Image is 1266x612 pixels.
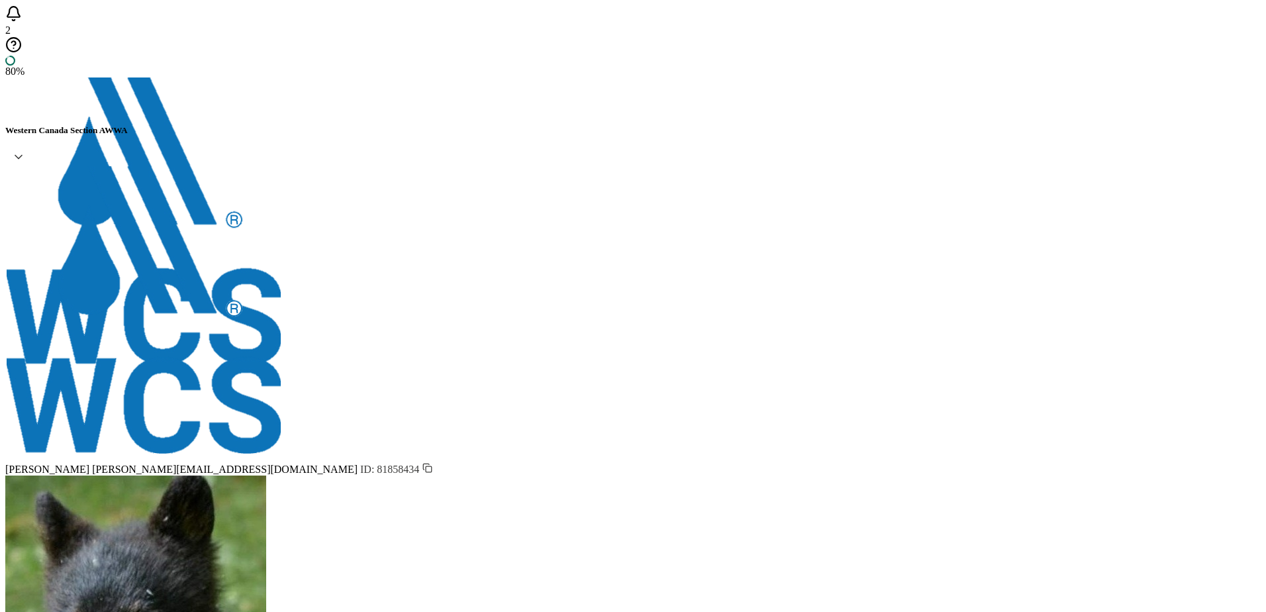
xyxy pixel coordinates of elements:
img: eb0530a7-dc53-4dd2-968c-61d1fd0a03d4.png [5,166,281,454]
span: [PERSON_NAME] [5,464,89,475]
span: ID: 81858434 [360,464,432,475]
img: eb0530a7-dc53-4dd2-968c-61d1fd0a03d4.png [5,77,281,365]
span: 80% [5,66,24,77]
h5: Western Canada Section AWWA [5,125,1261,136]
iframe: Chat Widget [1200,548,1266,612]
span: [PERSON_NAME][EMAIL_ADDRESS][DOMAIN_NAME] [92,464,358,475]
div: 2 [5,25,1261,36]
